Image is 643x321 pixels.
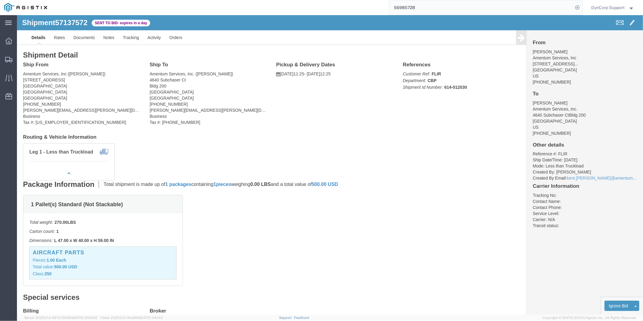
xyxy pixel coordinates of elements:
a: Feedback [294,316,309,319]
button: DynCorp Support [591,4,635,11]
iframe: FS Legacy Container [17,15,643,315]
span: Server: 2025.21.0-667a72bf6fa [24,316,97,319]
img: logo [4,3,47,12]
span: [DATE] 11:51:43 [140,316,163,319]
span: Client: 2025.21.0-f0c8481 [100,316,163,319]
span: DynCorp Support [592,4,625,11]
span: Copyright © [DATE]-[DATE] Agistix Inc., All Rights Reserved [542,315,636,320]
span: [DATE] 10:54:32 [73,316,97,319]
a: Support [279,316,294,319]
input: Search for shipment number, reference number [389,0,573,15]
